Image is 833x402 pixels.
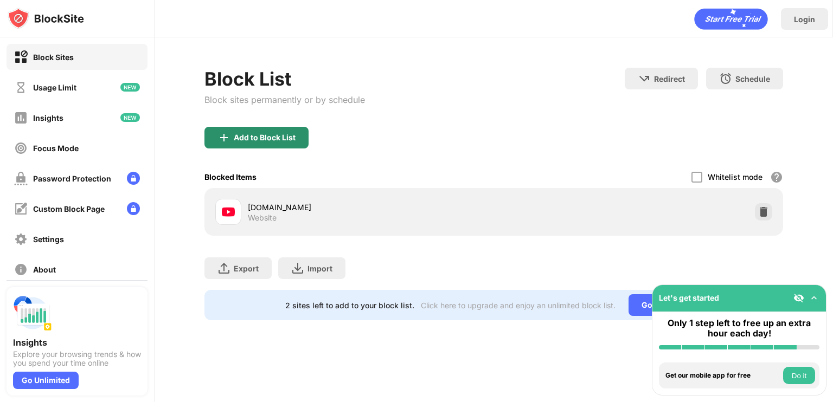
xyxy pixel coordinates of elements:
[204,68,365,90] div: Block List
[659,318,819,339] div: Only 1 step left to free up an extra hour each day!
[13,350,141,367] div: Explore your browsing trends & how you spend your time online
[33,83,76,92] div: Usage Limit
[33,265,56,274] div: About
[204,172,257,181] div: Blocked Items
[14,141,28,155] img: focus-off.svg
[13,337,141,348] div: Insights
[708,172,762,181] div: Whitelist mode
[307,264,332,273] div: Import
[421,301,616,310] div: Click here to upgrade and enjoy an unlimited block list.
[33,235,64,244] div: Settings
[694,8,768,30] div: animation
[285,301,414,310] div: 2 sites left to add to your block list.
[248,202,494,213] div: [DOMAIN_NAME]
[14,111,28,125] img: insights-off.svg
[127,172,140,185] img: lock-menu.svg
[14,81,28,94] img: time-usage-off.svg
[793,293,804,303] img: eye-not-visible.svg
[33,204,105,213] div: Custom Block Page
[248,213,277,223] div: Website
[14,172,28,185] img: password-protection-off.svg
[33,53,74,62] div: Block Sites
[120,83,140,92] img: new-icon.svg
[33,113,63,122] div: Insights
[629,294,703,316] div: Go Unlimited
[33,174,111,183] div: Password Protection
[654,74,685,83] div: Redirect
[735,74,770,83] div: Schedule
[13,372,79,389] div: Go Unlimited
[13,294,52,333] img: push-insights.svg
[204,94,365,105] div: Block sites permanently or by schedule
[234,133,296,142] div: Add to Block List
[659,293,719,302] div: Let's get started
[14,202,28,216] img: customize-block-page-off.svg
[127,202,140,215] img: lock-menu.svg
[809,293,819,303] img: omni-setup-toggle.svg
[222,205,235,218] img: favicons
[33,144,79,153] div: Focus Mode
[14,50,28,64] img: block-on.svg
[665,372,780,379] div: Get our mobile app for free
[8,8,84,29] img: logo-blocksite.svg
[14,263,28,276] img: about-off.svg
[794,15,815,24] div: Login
[14,232,28,246] img: settings-off.svg
[234,264,259,273] div: Export
[120,113,140,122] img: new-icon.svg
[783,367,815,384] button: Do it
